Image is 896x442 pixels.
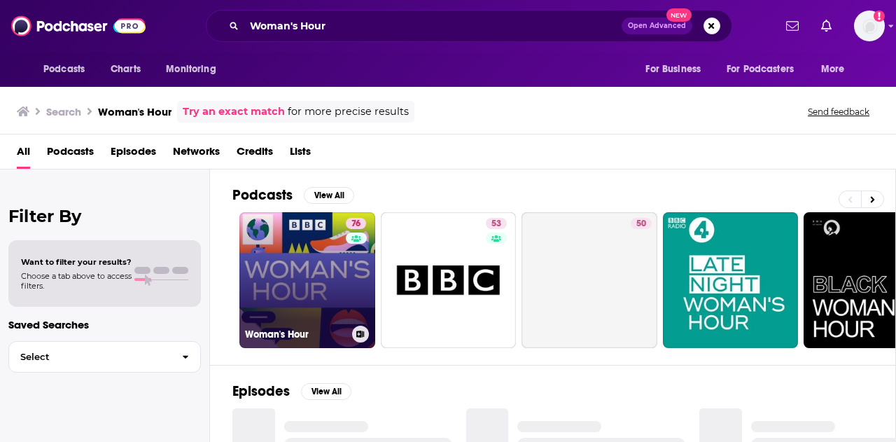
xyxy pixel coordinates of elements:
svg: Add a profile image [874,11,885,22]
span: Select [9,352,171,361]
a: Credits [237,140,273,169]
div: Search podcasts, credits, & more... [206,10,732,42]
button: open menu [811,56,862,83]
button: Open AdvancedNew [622,18,692,34]
span: 50 [636,217,646,231]
span: For Business [645,60,701,79]
span: For Podcasters [727,60,794,79]
a: Show notifications dropdown [780,14,804,38]
span: Want to filter your results? [21,257,132,267]
button: View All [304,187,354,204]
button: open menu [156,56,234,83]
a: Try an exact match [183,104,285,120]
h2: Filter By [8,206,201,226]
span: 53 [491,217,501,231]
span: New [666,8,692,22]
a: PodcastsView All [232,186,354,204]
h2: Episodes [232,382,290,400]
h2: Podcasts [232,186,293,204]
span: Charts [111,60,141,79]
span: Open Advanced [628,22,686,29]
button: Show profile menu [854,11,885,41]
a: Lists [290,140,311,169]
a: 53 [486,218,507,229]
h3: Search [46,105,81,118]
span: for more precise results [288,104,409,120]
span: 76 [351,217,360,231]
a: Charts [101,56,149,83]
a: 50 [631,218,652,229]
h3: Woman's Hour [245,329,346,340]
span: Logged in as BrunswickDigital [854,11,885,41]
span: Podcasts [43,60,85,79]
button: Send feedback [804,106,874,118]
a: All [17,140,30,169]
span: Monitoring [166,60,216,79]
input: Search podcasts, credits, & more... [244,15,622,37]
span: More [821,60,845,79]
a: 76 [346,218,366,229]
img: User Profile [854,11,885,41]
button: open menu [636,56,718,83]
span: Choose a tab above to access filters. [21,271,132,291]
a: 50 [521,212,657,348]
a: 53 [381,212,517,348]
h3: Woman's Hour [98,105,171,118]
button: Select [8,341,201,373]
p: Saved Searches [8,318,201,331]
button: open menu [717,56,814,83]
a: Networks [173,140,220,169]
button: open menu [34,56,103,83]
a: Show notifications dropdown [815,14,837,38]
img: Podchaser - Follow, Share and Rate Podcasts [11,13,146,39]
a: EpisodesView All [232,382,351,400]
button: View All [301,383,351,400]
a: Episodes [111,140,156,169]
a: 76Woman's Hour [239,212,375,348]
a: Podcasts [47,140,94,169]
